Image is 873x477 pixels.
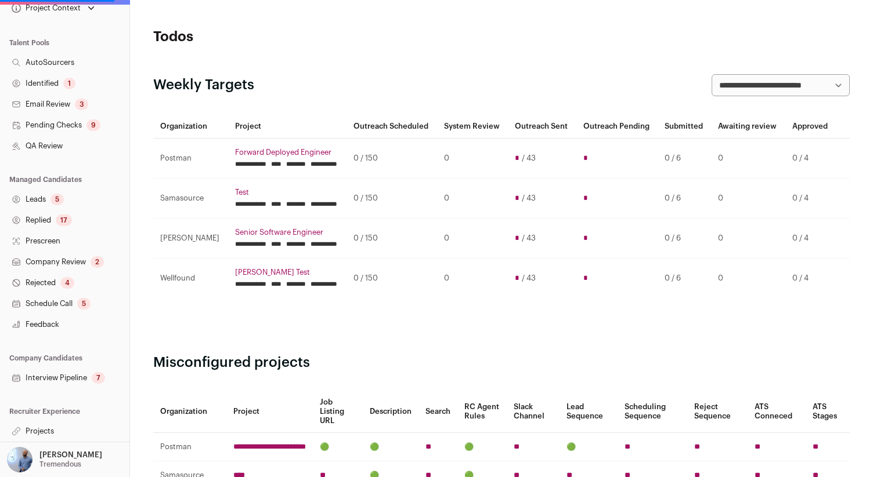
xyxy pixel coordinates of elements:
td: 0 / 6 [658,139,711,179]
td: 0 [711,179,785,219]
th: Organization [153,391,226,433]
td: 0 / 4 [785,258,836,298]
div: 5 [50,194,64,205]
td: 0 / 6 [658,258,711,298]
div: 5 [77,298,91,309]
th: Description [363,391,419,433]
td: 🟢 [363,433,419,461]
th: System Review [437,115,508,139]
a: Senior Software Engineer [235,228,340,237]
th: Lead Sequence [560,391,618,433]
h2: Misconfigured projects [153,354,850,372]
td: 0 / 150 [347,139,437,179]
h1: Todos [153,28,385,46]
td: 🟢 [313,433,363,461]
span: / 43 [522,194,536,203]
td: 0 / 4 [785,219,836,258]
div: Project Context [9,3,81,13]
p: [PERSON_NAME] [39,450,102,460]
th: Job Listing URL [313,391,363,433]
td: 0 [711,258,785,298]
th: Outreach Pending [576,115,658,139]
button: Open dropdown [5,447,104,472]
td: 0 / 6 [658,219,711,258]
p: Tremendous [39,460,81,469]
td: 🟢 [560,433,618,461]
td: 0 / 4 [785,179,836,219]
img: 97332-medium_jpg [7,447,33,472]
a: [PERSON_NAME] Test [235,268,340,277]
th: ATS Stages [806,391,850,433]
div: 7 [92,372,105,384]
th: Outreach Scheduled [347,115,437,139]
td: Wellfound [153,258,228,298]
span: / 43 [522,274,536,283]
div: 2 [91,256,104,268]
td: [PERSON_NAME] [153,219,228,258]
th: Scheduling Sequence [618,391,687,433]
th: ATS Conneced [748,391,805,433]
td: 0 [437,139,508,179]
th: Submitted [658,115,711,139]
th: Project [228,115,347,139]
th: Slack Channel [507,391,560,433]
th: Organization [153,115,228,139]
div: 4 [60,277,74,289]
div: 9 [86,119,100,131]
td: 0 [437,258,508,298]
a: Forward Deployed Engineer [235,148,340,157]
div: 1 [63,78,75,89]
td: 0 [711,219,785,258]
td: Samasource [153,179,228,219]
th: Awaiting review [711,115,785,139]
div: 3 [75,99,88,110]
span: / 43 [522,154,536,163]
td: 0 / 150 [347,258,437,298]
div: 17 [56,214,72,226]
a: Test [235,188,340,197]
td: Postman [153,433,226,461]
th: Search [419,391,457,433]
h2: Weekly Targets [153,76,254,94]
td: Postman [153,139,228,179]
td: 0 [437,219,508,258]
span: / 43 [522,234,536,243]
th: Outreach Sent [508,115,576,139]
td: 🟢 [457,433,507,461]
th: Project [226,391,313,433]
td: 0 / 150 [347,219,437,258]
td: 0 / 4 [785,139,836,179]
td: 0 [711,139,785,179]
td: 0 / 150 [347,179,437,219]
td: 0 / 6 [658,179,711,219]
th: RC Agent Rules [457,391,507,433]
th: Reject Sequence [687,391,748,433]
td: 0 [437,179,508,219]
th: Approved [785,115,836,139]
